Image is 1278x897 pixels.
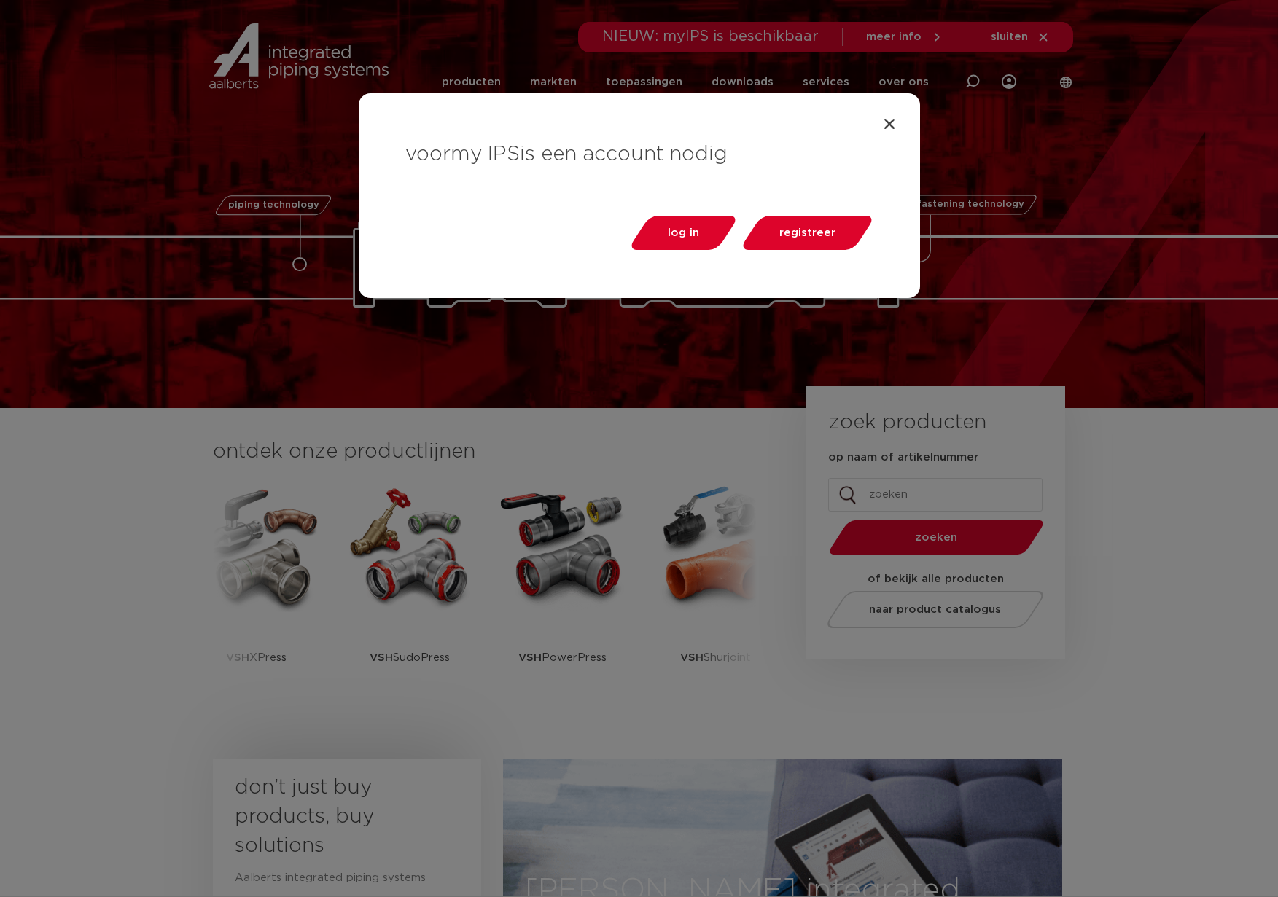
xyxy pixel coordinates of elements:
h3: voor is een account nodig [405,140,873,169]
a: log in [627,216,739,250]
span: log in [668,227,699,238]
span: registreer [779,227,835,238]
a: Close [882,117,897,131]
span: my IPS [451,144,520,165]
a: registreer [739,216,876,250]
